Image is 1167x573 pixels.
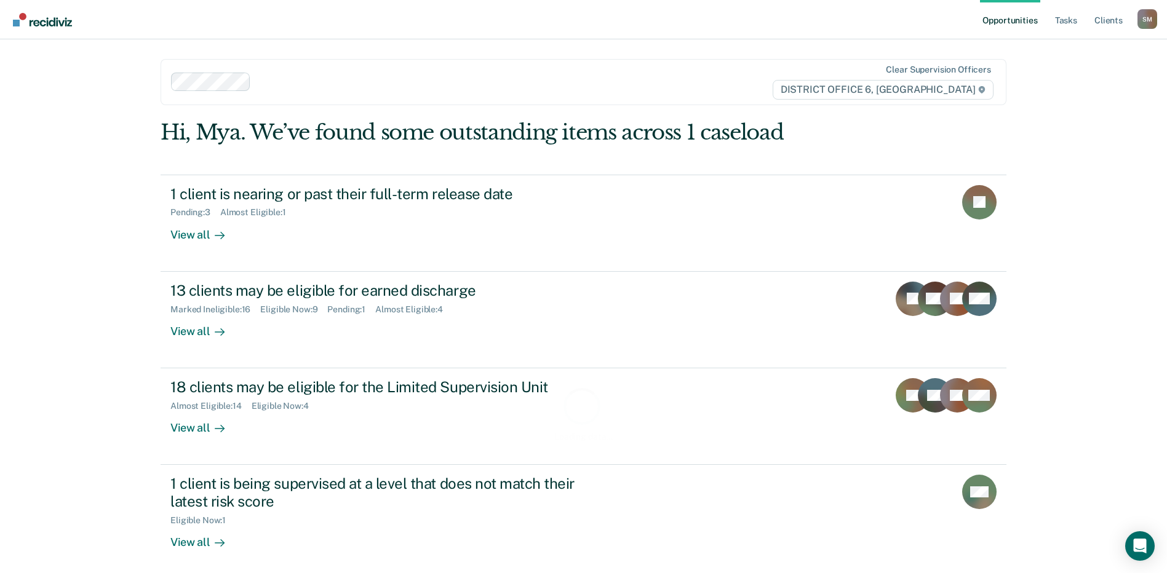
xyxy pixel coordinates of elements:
[886,65,990,75] div: Clear supervision officers
[170,304,260,315] div: Marked Ineligible : 16
[1137,9,1157,29] button: Profile dropdown button
[13,13,72,26] img: Recidiviz
[161,272,1006,368] a: 13 clients may be eligible for earned dischargeMarked Ineligible:16Eligible Now:9Pending:1Almost ...
[161,120,837,145] div: Hi, Mya. We’ve found some outstanding items across 1 caseload
[170,185,602,203] div: 1 client is nearing or past their full-term release date
[170,314,239,338] div: View all
[170,526,239,550] div: View all
[170,282,602,299] div: 13 clients may be eligible for earned discharge
[220,207,296,218] div: Almost Eligible : 1
[170,411,239,435] div: View all
[773,80,994,100] span: DISTRICT OFFICE 6, [GEOGRAPHIC_DATA]
[170,207,220,218] div: Pending : 3
[375,304,453,315] div: Almost Eligible : 4
[170,475,602,510] div: 1 client is being supervised at a level that does not match their latest risk score
[1125,531,1155,561] div: Open Intercom Messenger
[252,401,319,411] div: Eligible Now : 4
[170,378,602,396] div: 18 clients may be eligible for the Limited Supervision Unit
[161,175,1006,272] a: 1 client is nearing or past their full-term release datePending:3Almost Eligible:1View all
[1137,9,1157,29] div: S M
[260,304,327,315] div: Eligible Now : 9
[170,218,239,242] div: View all
[170,515,236,526] div: Eligible Now : 1
[327,304,375,315] div: Pending : 1
[170,401,252,411] div: Almost Eligible : 14
[161,368,1006,465] a: 18 clients may be eligible for the Limited Supervision UnitAlmost Eligible:14Eligible Now:4View all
